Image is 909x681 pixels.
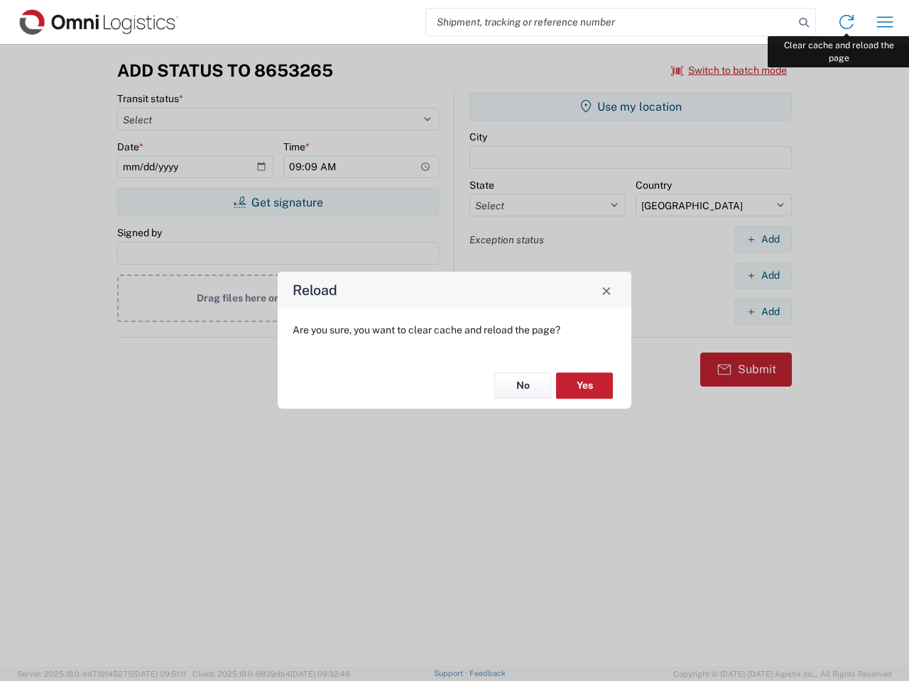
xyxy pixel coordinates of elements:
input: Shipment, tracking or reference number [426,9,794,35]
p: Are you sure, you want to clear cache and reload the page? [293,323,616,336]
h4: Reload [293,280,337,301]
button: Close [597,280,616,300]
button: No [494,372,551,399]
button: Yes [556,372,613,399]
